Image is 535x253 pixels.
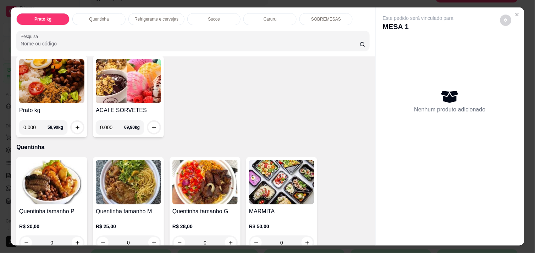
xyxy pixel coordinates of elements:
[414,105,486,114] p: Nenhum produto adicionado
[96,106,161,115] h4: ACAI E SORVETES
[172,207,238,216] h4: Quentinha tamanho G
[96,223,161,230] p: R$ 25,00
[172,160,238,204] img: product-image
[21,40,360,47] input: Pesquisa
[174,237,185,248] button: decrease-product-quantity
[383,22,454,32] p: MESA 1
[383,15,454,22] p: Este pedido será vinculado para
[148,237,160,248] button: increase-product-quantity
[100,120,124,134] input: 0.00
[19,59,84,103] img: product-image
[249,160,314,204] img: product-image
[96,207,161,216] h4: Quentinha tamanho M
[19,106,84,115] h4: Prato kg
[225,237,236,248] button: increase-product-quantity
[512,9,523,20] button: Close
[148,122,160,133] button: increase-product-quantity
[208,16,220,22] p: Sucos
[97,237,109,248] button: decrease-product-quantity
[249,223,314,230] p: R$ 50,00
[96,160,161,204] img: product-image
[19,160,84,204] img: product-image
[16,143,370,152] p: Quentinha
[72,237,83,248] button: increase-product-quantity
[19,223,84,230] p: R$ 20,00
[134,16,178,22] p: Refrigerante e cervejas
[89,16,109,22] p: Quentinha
[311,16,341,22] p: SOBREMESAS
[21,237,32,248] button: decrease-product-quantity
[34,16,51,22] p: Prato kg
[96,59,161,103] img: product-image
[264,16,277,22] p: Caruru
[21,33,40,39] label: Pesquisa
[302,237,313,248] button: increase-product-quantity
[249,207,314,216] h4: MARMITA
[250,237,262,248] button: decrease-product-quantity
[23,120,48,134] input: 0.00
[19,207,84,216] h4: Quentinha tamanho P
[500,15,512,26] button: decrease-product-quantity
[72,122,83,133] button: increase-product-quantity
[172,223,238,230] p: R$ 28,00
